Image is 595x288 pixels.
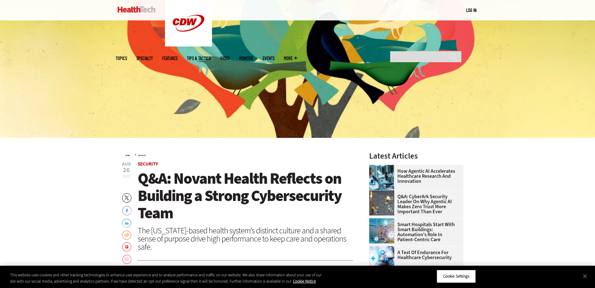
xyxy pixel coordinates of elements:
a: MonITor [239,56,253,61]
a: Tips & Tactics [187,56,211,61]
button: Cookie Settings [437,270,476,283]
a: Healthcare cybersecurity [369,246,397,251]
span: Q&A: Novant Health Reflects on Building a Strong Cybersecurity Team [138,168,342,223]
a: Home [125,154,130,157]
span: 2025 [123,174,130,179]
span: by [161,265,165,270]
img: Group of humans and robots accessing a network [369,190,394,215]
a: Security [138,154,146,157]
a: scientist looks through microscope in lab [369,165,397,170]
a: [PERSON_NAME] [167,265,199,270]
a: Q&A: CyberArk Security Leader on Why Agentic AI Makes Zero Trust More Important Than Ever [369,194,460,214]
div: The [US_STATE]-based health system’s distinct culture and a shared sense of purpose drive high pe... [138,226,353,251]
a: More information about your privacy [293,279,316,284]
h3: Latest Articles [369,152,463,160]
a: Features [162,56,178,61]
a: Smart Hospitals Start With Smart Buildings: Automation's Role in Patient-Centric Care [369,222,460,242]
div: » [125,152,353,157]
a: Smart hospital [369,218,397,223]
a: Security [138,161,158,167]
a: A Test of Endurance for Healthcare Cybersecurity [369,250,460,260]
div: This website uses cookies and other tracking technologies to enhance user experience and to analy... [10,272,327,284]
span: Aug [122,162,131,166]
div: User menu [466,7,476,14]
button: Close [578,269,592,283]
a: Group of humans and robots accessing a network [369,190,397,195]
a: Log in [466,7,476,13]
span: 26 [122,167,131,173]
a: Events [263,56,274,61]
img: Home [118,6,156,13]
span: Topics [116,56,127,61]
span: More [284,56,297,61]
a: CDW [165,41,212,48]
a: How Agentic AI Accelerates Healthcare Research and Innovation [369,169,460,184]
a: Video [220,56,230,61]
img: Amy Burroughs [138,265,156,284]
span: Specialty [136,56,153,61]
img: Healthcare cybersecurity [369,246,394,271]
img: Smart hospital [369,218,394,243]
img: scientist looks through microscope in lab [369,165,394,190]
